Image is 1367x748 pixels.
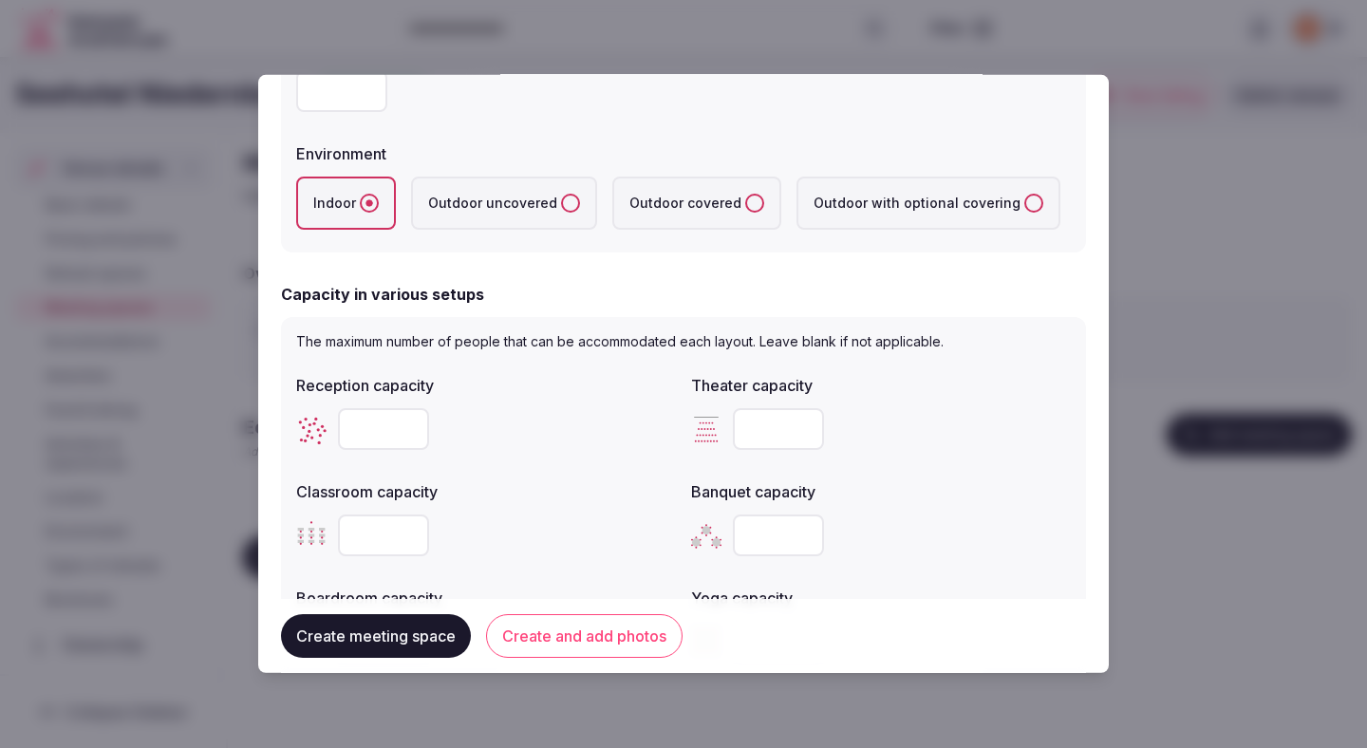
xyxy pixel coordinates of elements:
label: Classroom capacity [296,484,676,499]
button: Outdoor uncovered [561,194,580,213]
button: Outdoor with optional covering [1024,194,1043,213]
button: Create meeting space [281,614,471,658]
label: Outdoor with optional covering [796,177,1060,230]
button: Indoor [360,194,379,213]
p: The maximum number of people that can be accommodated each layout. Leave blank if not applicable. [296,332,1071,351]
label: Reception capacity [296,378,676,393]
label: Banquet capacity [691,484,1071,499]
label: Environment [296,146,1071,161]
button: Outdoor covered [745,194,764,213]
label: Boardroom capacity [296,590,676,606]
label: Yoga capacity [691,590,1071,606]
label: Indoor [296,177,396,230]
label: Outdoor covered [612,177,781,230]
label: Theater capacity [691,378,1071,393]
label: Outdoor uncovered [411,177,597,230]
button: Create and add photos [486,614,683,658]
h2: Capacity in various setups [281,283,484,306]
